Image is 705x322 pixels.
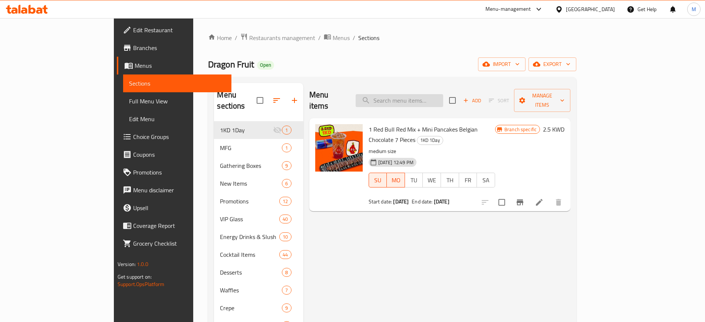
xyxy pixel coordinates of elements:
[220,161,282,170] span: Gathering Boxes
[282,269,291,276] span: 8
[214,175,303,192] div: New Items6
[220,250,279,259] span: Cocktail Items
[220,197,279,206] span: Promotions
[282,161,291,170] div: items
[441,173,459,187] button: TH
[279,215,291,223] div: items
[117,217,231,235] a: Coverage Report
[282,162,291,169] span: 9
[282,303,291,312] div: items
[462,96,482,105] span: Add
[220,215,279,223] div: VIP Glass
[118,259,136,269] span: Version:
[129,97,225,106] span: Full Menu View
[133,132,225,141] span: Choice Groups
[257,62,274,68] span: Open
[280,251,291,258] span: 44
[133,186,225,195] span: Menu disclaimer
[501,126,540,133] span: Branch specific
[280,216,291,223] span: 40
[279,232,291,241] div: items
[356,94,443,107] input: search
[214,139,303,157] div: MFG1
[279,250,291,259] div: items
[494,195,510,210] span: Select to update
[252,93,268,108] span: Select all sections
[268,92,286,109] span: Sort sections
[257,61,274,70] div: Open
[514,89,570,112] button: Manage items
[692,5,696,13] span: M
[528,57,576,71] button: export
[478,57,526,71] button: import
[133,239,225,248] span: Grocery Checklist
[408,175,420,186] span: TU
[282,143,291,152] div: items
[129,114,225,123] span: Edit Menu
[214,157,303,175] div: Gathering Boxes9
[484,95,514,106] span: Select section first
[117,199,231,217] a: Upsell
[417,136,443,145] span: 1KD 1Day
[445,93,460,108] span: Select section
[460,95,484,106] span: Add item
[214,263,303,281] div: Desserts8
[412,197,432,206] span: End date:
[123,74,231,92] a: Sections
[273,126,282,135] svg: Inactive section
[217,89,256,112] h2: Menu sections
[375,159,416,166] span: [DATE] 12:49 PM
[520,91,564,110] span: Manage items
[133,43,225,52] span: Branches
[220,143,282,152] span: MFG
[369,173,387,187] button: SU
[214,192,303,210] div: Promotions12
[485,5,531,14] div: Menu-management
[282,287,291,294] span: 7
[372,175,384,186] span: SU
[282,145,291,152] span: 1
[118,279,165,289] a: Support.OpsPlatform
[282,126,291,135] div: items
[462,175,474,186] span: FR
[566,5,615,13] div: [GEOGRAPHIC_DATA]
[214,299,303,317] div: Crepe9
[133,221,225,230] span: Coverage Report
[117,163,231,181] a: Promotions
[286,92,303,109] button: Add section
[390,175,402,186] span: MO
[534,60,570,69] span: export
[282,179,291,188] div: items
[220,286,282,295] span: Waffles
[220,179,282,188] div: New Items
[318,33,321,42] li: /
[117,39,231,57] a: Branches
[123,92,231,110] a: Full Menu View
[282,180,291,187] span: 6
[214,228,303,246] div: Energy Drinks & Slush10
[220,126,273,135] span: 1KD 1Day
[282,127,291,134] span: 1
[353,33,355,42] li: /
[484,60,520,69] span: import
[133,168,225,177] span: Promotions
[208,33,576,43] nav: breadcrumb
[535,198,544,207] a: Edit menu item
[117,146,231,163] a: Coupons
[358,33,379,42] span: Sections
[309,89,347,112] h2: Menu items
[444,175,456,186] span: TH
[214,246,303,263] div: Cocktail Items44
[133,26,225,34] span: Edit Restaurant
[280,198,291,205] span: 12
[369,197,392,206] span: Start date:
[387,173,405,187] button: MO
[511,193,529,211] button: Branch-specific-item
[129,79,225,88] span: Sections
[249,33,315,42] span: Restaurants management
